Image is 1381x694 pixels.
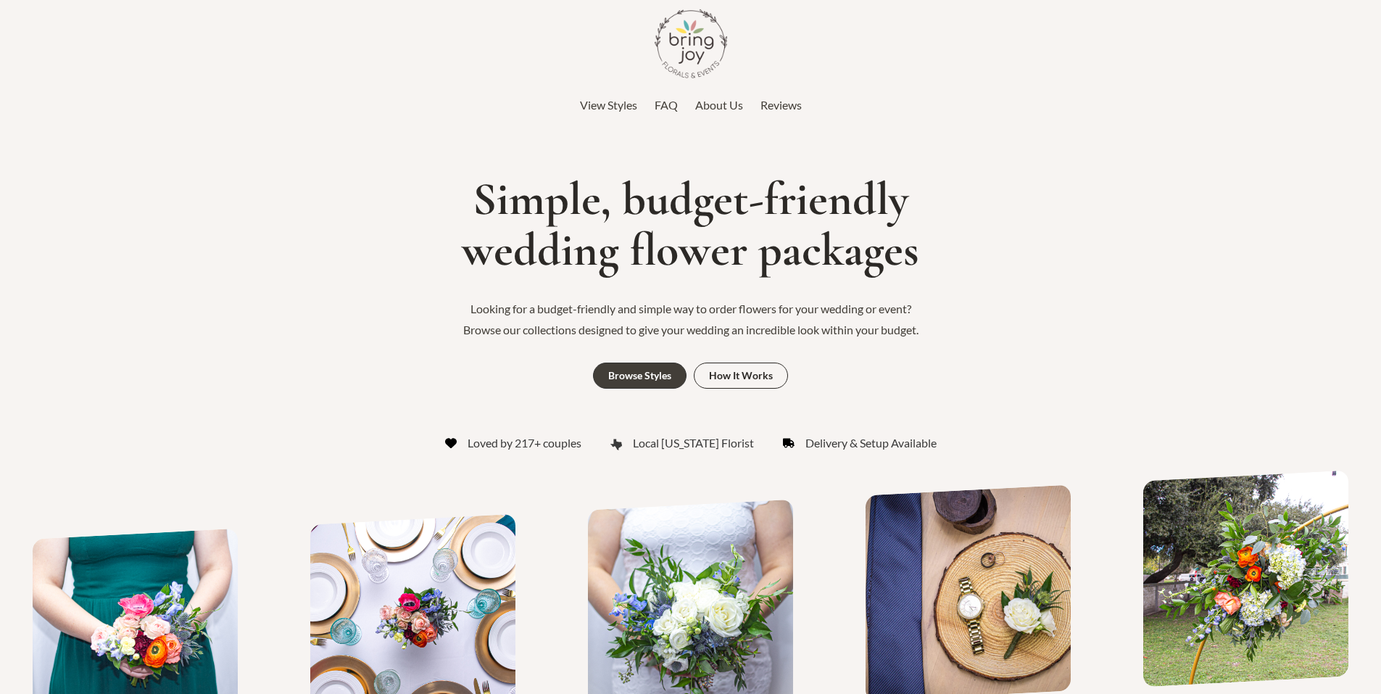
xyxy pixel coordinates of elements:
[695,98,743,112] span: About Us
[608,371,671,381] div: Browse Styles
[580,94,637,116] a: View Styles
[694,363,788,389] a: How It Works
[655,94,678,116] a: FAQ
[593,363,687,389] a: Browse Styles
[633,432,754,454] span: Local [US_STATE] Florist
[695,94,743,116] a: About Us
[468,432,581,454] span: Loved by 217+ couples
[655,98,678,112] span: FAQ
[452,298,930,341] p: Looking for a budget-friendly and simple way to order flowers for your wedding or event? Browse o...
[760,94,802,116] a: Reviews
[805,432,937,454] span: Delivery & Setup Available
[256,94,1126,116] nav: Top Header Menu
[760,98,802,112] span: Reviews
[7,174,1374,276] h1: Simple, budget-friendly wedding flower packages
[709,371,773,381] div: How It Works
[580,98,637,112] span: View Styles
